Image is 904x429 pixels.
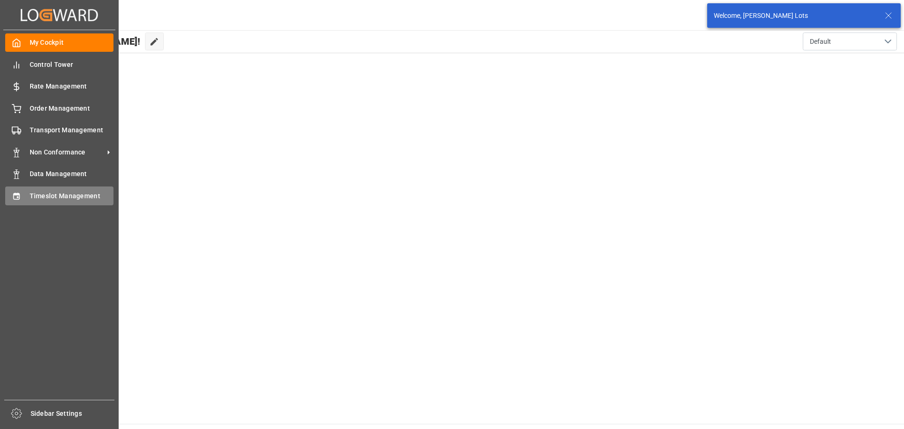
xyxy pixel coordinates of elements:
[810,37,831,47] span: Default
[5,77,113,96] a: Rate Management
[5,33,113,52] a: My Cockpit
[5,99,113,117] a: Order Management
[30,60,114,70] span: Control Tower
[714,11,876,21] div: Welcome, [PERSON_NAME] Lots
[30,81,114,91] span: Rate Management
[5,186,113,205] a: Timeslot Management
[5,121,113,139] a: Transport Management
[30,125,114,135] span: Transport Management
[5,55,113,73] a: Control Tower
[5,165,113,183] a: Data Management
[31,409,115,419] span: Sidebar Settings
[803,32,897,50] button: open menu
[30,147,104,157] span: Non Conformance
[30,191,114,201] span: Timeslot Management
[30,104,114,113] span: Order Management
[30,38,114,48] span: My Cockpit
[39,32,140,50] span: Hello [PERSON_NAME]!
[30,169,114,179] span: Data Management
